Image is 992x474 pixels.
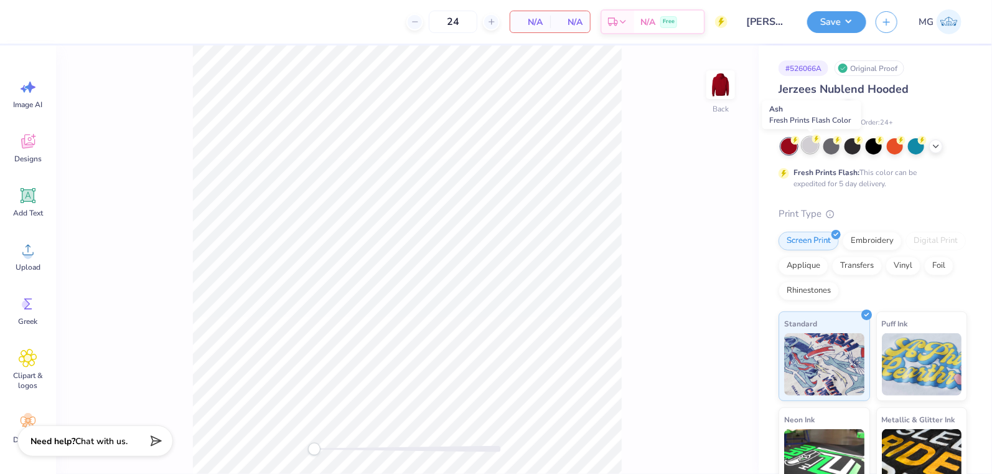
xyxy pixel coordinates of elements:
span: Designs [14,154,42,164]
input: – – [429,11,477,33]
a: MG [913,9,967,34]
div: Embroidery [843,232,902,250]
strong: Fresh Prints Flash: [793,168,859,178]
div: Digital Print [905,232,966,250]
span: Greek [19,316,38,326]
span: Upload [16,262,40,272]
span: N/A [640,16,655,29]
span: Image AI [14,100,43,110]
span: N/A [558,16,583,29]
span: MG [919,15,934,29]
span: Standard [784,317,817,330]
div: Print Type [779,207,967,221]
span: Chat with us. [75,435,128,447]
div: Ash [762,100,861,129]
img: Mary Grace [937,9,962,34]
span: Free [663,17,675,26]
span: Fresh Prints Flash Color [769,115,851,125]
div: Back [713,103,729,115]
img: Standard [784,333,864,396]
img: Back [708,72,733,97]
div: Rhinestones [779,282,839,300]
div: # 526066A [779,60,828,76]
span: N/A [518,16,543,29]
strong: Need help? [30,435,75,447]
img: Puff Ink [882,333,962,396]
div: Original Proof [835,60,904,76]
span: Clipart & logos [7,371,49,391]
div: Vinyl [886,257,920,275]
div: Transfers [832,257,882,275]
span: Puff Ink [882,317,908,330]
span: Decorate [13,435,43,445]
div: Screen Print [779,232,839,250]
button: Save [807,11,866,33]
div: Applique [779,257,828,275]
input: Untitled Design [737,9,798,34]
span: Neon Ink [784,413,815,426]
div: Accessibility label [308,443,321,455]
span: Add Text [13,208,43,218]
span: Jerzees Nublend Hooded Sweatshirt [779,82,909,113]
span: Metallic & Glitter Ink [882,413,955,426]
div: This color can be expedited for 5 day delivery. [793,167,947,189]
div: Foil [924,257,953,275]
